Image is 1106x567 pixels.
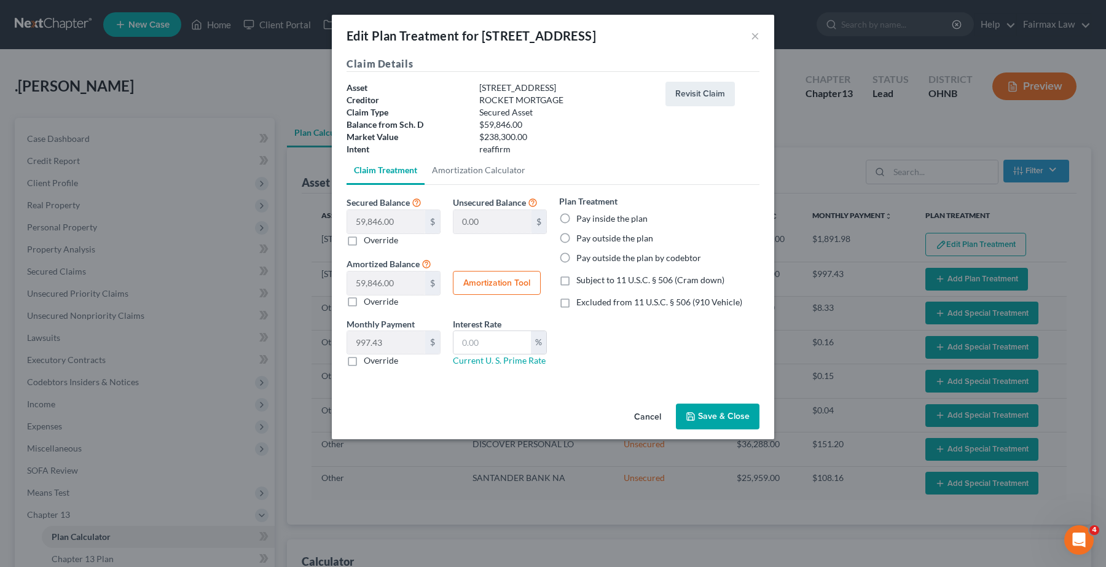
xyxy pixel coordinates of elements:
[347,331,425,354] input: 0.00
[347,272,425,295] input: 0.00
[347,318,415,330] label: Monthly Payment
[453,331,531,354] input: 0.00
[347,259,420,269] span: Amortized Balance
[364,354,398,367] label: Override
[347,27,596,44] div: Edit Plan Treatment for [STREET_ADDRESS]
[473,131,659,143] div: $238,300.00
[347,57,759,72] h5: Claim Details
[347,210,425,233] input: 0.00
[531,331,546,354] div: %
[340,143,473,155] div: Intent
[751,28,759,43] button: ×
[576,275,724,285] span: Subject to 11 U.S.C. § 506 (Cram down)
[1064,525,1094,555] iframe: Intercom live chat
[453,355,546,366] a: Current U. S. Prime Rate
[665,82,735,106] button: Revisit Claim
[453,197,526,208] span: Unsecured Balance
[473,119,659,131] div: $59,846.00
[340,94,473,106] div: Creditor
[473,82,659,94] div: [STREET_ADDRESS]
[347,197,410,208] span: Secured Balance
[473,94,659,106] div: ROCKET MORTGAGE
[473,143,659,155] div: reaffirm
[676,404,759,429] button: Save & Close
[347,155,425,185] a: Claim Treatment
[425,272,440,295] div: $
[340,119,473,131] div: Balance from Sch. D
[576,297,742,307] span: Excluded from 11 U.S.C. § 506 (910 Vehicle)
[340,82,473,94] div: Asset
[453,318,501,330] label: Interest Rate
[473,106,659,119] div: Secured Asset
[340,131,473,143] div: Market Value
[624,405,671,429] button: Cancel
[1089,525,1099,535] span: 4
[425,331,440,354] div: $
[364,234,398,246] label: Override
[576,232,653,244] label: Pay outside the plan
[340,106,473,119] div: Claim Type
[576,213,648,225] label: Pay inside the plan
[531,210,546,233] div: $
[559,195,618,208] label: Plan Treatment
[425,210,440,233] div: $
[364,295,398,308] label: Override
[576,252,701,264] label: Pay outside the plan by codebtor
[425,155,533,185] a: Amortization Calculator
[453,210,531,233] input: 0.00
[453,271,541,295] button: Amortization Tool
